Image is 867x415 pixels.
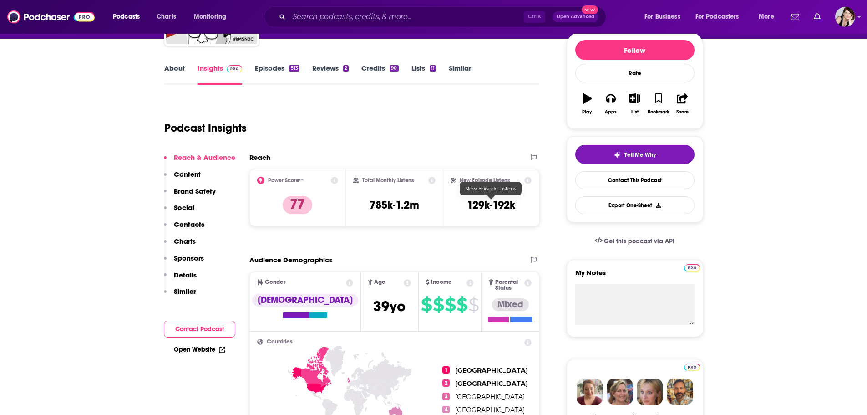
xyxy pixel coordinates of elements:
[164,203,194,220] button: Social
[164,287,196,304] button: Similar
[467,198,515,212] h3: 129k-192k
[456,297,467,312] span: $
[198,64,243,85] a: InsightsPodchaser Pro
[442,366,450,374] span: 1
[684,264,700,272] img: Podchaser Pro
[361,64,398,85] a: Credits90
[343,65,349,72] div: 2
[164,237,196,254] button: Charts
[164,153,235,170] button: Reach & Audience
[164,321,235,338] button: Contact Podcast
[174,254,204,262] p: Sponsors
[468,297,479,312] span: $
[442,379,450,387] span: 2
[524,11,545,23] span: Ctrl K
[106,10,152,24] button: open menu
[624,151,656,159] span: Tell Me Why
[151,10,182,24] a: Charts
[289,10,524,24] input: Search podcasts, credits, & more...
[267,339,293,345] span: Countries
[835,7,855,27] span: Logged in as tracy29121
[194,10,226,23] span: Monitoring
[695,10,739,23] span: For Podcasters
[465,185,516,192] span: New Episode Listens
[268,177,304,184] h2: Power Score™
[164,121,247,135] h1: Podcast Insights
[164,271,197,287] button: Details
[249,256,332,264] h2: Audience Demographics
[455,379,528,388] span: [GEOGRAPHIC_DATA]
[607,379,633,405] img: Barbara Profile
[613,151,621,159] img: tell me why sparkle
[174,287,196,296] p: Similar
[575,87,599,120] button: Play
[164,254,204,271] button: Sponsors
[421,297,432,312] span: $
[174,170,201,179] p: Content
[690,10,752,24] button: open menu
[835,7,855,27] img: User Profile
[411,64,436,85] a: Lists11
[289,65,299,72] div: 513
[249,153,270,162] h2: Reach
[623,87,646,120] button: List
[312,64,349,85] a: Reviews2
[431,279,452,285] span: Income
[442,406,450,413] span: 4
[582,5,598,14] span: New
[575,268,695,284] label: My Notes
[390,65,398,72] div: 90
[637,379,663,405] img: Jules Profile
[442,393,450,400] span: 3
[759,10,774,23] span: More
[582,109,592,115] div: Play
[157,10,176,23] span: Charts
[670,87,694,120] button: Share
[638,10,692,24] button: open menu
[255,64,299,85] a: Episodes513
[575,171,695,189] a: Contact This Podcast
[575,64,695,82] div: Rate
[455,393,525,401] span: [GEOGRAPHIC_DATA]
[273,6,615,27] div: Search podcasts, credits, & more...
[430,65,436,72] div: 11
[684,364,700,371] img: Podchaser Pro
[553,11,598,22] button: Open AdvancedNew
[188,10,238,24] button: open menu
[7,8,95,26] img: Podchaser - Follow, Share and Rate Podcasts
[174,271,197,279] p: Details
[557,15,594,19] span: Open Advanced
[667,379,693,405] img: Jon Profile
[164,170,201,187] button: Content
[835,7,855,27] button: Show profile menu
[174,346,225,354] a: Open Website
[684,362,700,371] a: Pro website
[252,294,358,307] div: [DEMOGRAPHIC_DATA]
[174,203,194,212] p: Social
[647,87,670,120] button: Bookmark
[283,196,312,214] p: 77
[631,109,639,115] div: List
[445,297,456,312] span: $
[604,237,674,245] span: Get this podcast via API
[752,10,786,24] button: open menu
[577,379,603,405] img: Sydney Profile
[599,87,623,120] button: Apps
[227,65,243,72] img: Podchaser Pro
[433,297,444,312] span: $
[455,406,525,414] span: [GEOGRAPHIC_DATA]
[374,279,385,285] span: Age
[113,10,140,23] span: Podcasts
[174,187,216,195] p: Brand Safety
[164,64,185,85] a: About
[174,220,204,229] p: Contacts
[455,366,528,374] span: [GEOGRAPHIC_DATA]
[575,40,695,60] button: Follow
[787,9,803,25] a: Show notifications dropdown
[492,298,529,311] div: Mixed
[449,64,471,85] a: Similar
[174,153,235,162] p: Reach & Audience
[644,10,680,23] span: For Business
[373,297,406,315] span: 39 yo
